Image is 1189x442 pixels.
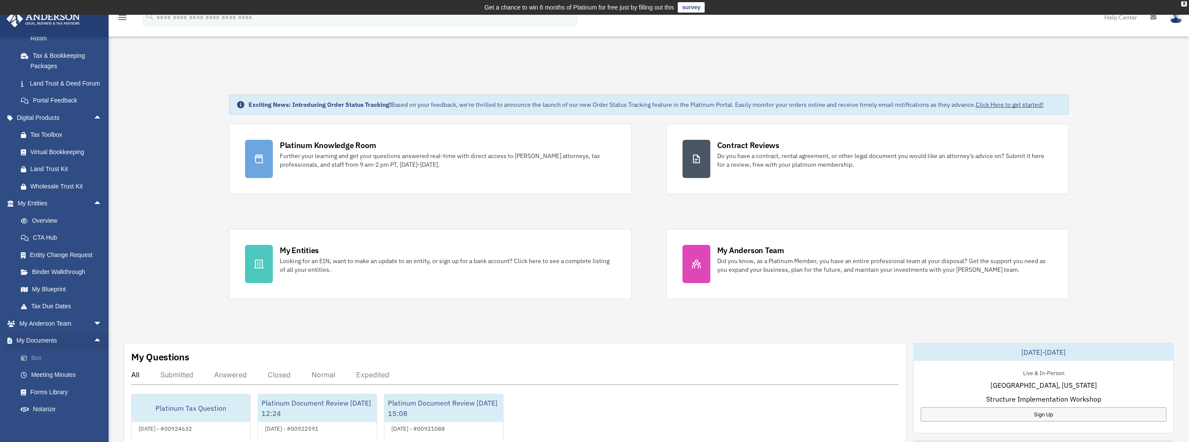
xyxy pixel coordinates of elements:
div: Get a chance to win 6 months of Platinum for free just by filling out this [484,2,674,13]
span: arrow_drop_up [93,195,111,213]
div: My Questions [131,350,189,363]
div: All [131,370,139,379]
div: Looking for an EIN, want to make an update to an entity, or sign up for a bank account? Click her... [280,257,616,274]
a: survey [678,2,705,13]
div: My Anderson Team [717,245,784,256]
a: Sign Up [921,407,1166,422]
a: Platinum Knowledge Room Further your learning and get your questions answered real-time with dire... [229,124,632,194]
div: Platinum Document Review [DATE] 15:08 [384,394,503,422]
a: My Entities Looking for an EIN, want to make an update to an entity, or sign up for a bank accoun... [229,229,632,299]
div: [DATE]-[DATE] [914,343,1173,361]
span: Structure Implementation Workshop [986,394,1101,404]
div: Contract Reviews [717,140,779,151]
span: arrow_drop_down [93,315,111,333]
a: Overview [12,212,115,229]
div: Platinum Knowledge Room [280,140,376,151]
a: Forms Library [12,383,115,401]
div: Do you have a contract, rental agreement, or other legal document you would like an attorney's ad... [717,152,1053,169]
div: Land Trust Kit [30,164,104,175]
a: Portal Feedback [12,92,115,109]
div: Answered [214,370,247,379]
a: Box [12,349,115,366]
a: Land Trust & Deed Forum [12,75,115,92]
a: Click Here to get started! [976,101,1043,109]
div: Submitted [160,370,193,379]
div: Tax Toolbox [30,129,104,140]
span: [GEOGRAPHIC_DATA], [US_STATE] [990,380,1096,390]
div: close [1181,1,1187,7]
div: Did you know, as a Platinum Member, you have an entire professional team at your disposal? Get th... [717,257,1053,274]
div: Expedited [356,370,389,379]
a: Tax Toolbox [12,126,115,144]
div: Live & In-Person [1016,368,1071,377]
div: Further your learning and get your questions answered real-time with direct access to [PERSON_NAM... [280,152,616,169]
div: My Entities [280,245,319,256]
a: menu [117,15,128,23]
div: [DATE] - #00921088 [384,423,452,432]
strong: Exciting News: Introducing Order Status Tracking! [248,101,391,109]
a: Digital Productsarrow_drop_up [6,109,115,126]
div: Virtual Bookkeeping [30,147,104,158]
span: arrow_drop_up [93,109,111,127]
a: My Documentsarrow_drop_up [6,332,115,350]
a: Notarize [12,401,115,418]
a: Entity Change Request [12,246,115,264]
div: [DATE] - #00922591 [258,423,325,432]
div: Normal [311,370,335,379]
a: Virtual Bookkeeping [12,143,115,161]
a: My Anderson Teamarrow_drop_down [6,315,115,332]
span: arrow_drop_up [93,332,111,350]
a: My Entitiesarrow_drop_up [6,195,115,212]
a: My Anderson Team Did you know, as a Platinum Member, you have an entire professional team at your... [666,229,1069,299]
i: menu [117,12,128,23]
img: Anderson Advisors Platinum Portal [4,10,83,27]
a: Contract Reviews Do you have a contract, rental agreement, or other legal document you would like... [666,124,1069,194]
a: My Blueprint [12,280,115,298]
a: Wholesale Trust Kit [12,178,115,195]
a: Meeting Minutes [12,366,115,384]
div: Platinum Tax Question [132,394,250,422]
div: Wholesale Trust Kit [30,181,104,192]
i: search [145,12,155,21]
div: [DATE] - #00924632 [132,423,199,432]
div: Closed [268,370,291,379]
a: Tax & Bookkeeping Packages [12,47,115,75]
div: Based on your feedback, we're thrilled to announce the launch of our new Order Status Tracking fe... [248,100,1043,109]
a: CTA Hub [12,229,115,247]
a: Binder Walkthrough [12,264,115,281]
div: Platinum Document Review [DATE] 12:24 [258,394,377,422]
img: User Pic [1169,11,1182,23]
a: Tax Due Dates [12,298,115,315]
a: Land Trust Kit [12,161,115,178]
